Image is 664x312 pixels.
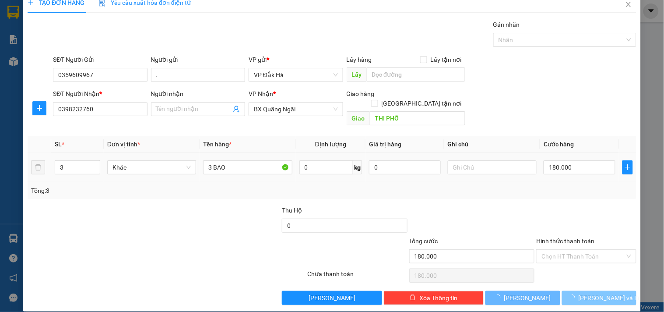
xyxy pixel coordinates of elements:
[53,89,147,99] div: SĐT Người Nhận
[306,269,408,284] div: Chưa thanh toán
[367,67,465,82] input: Dọc đường
[544,141,574,148] span: Cước hàng
[249,55,343,64] div: VP gửi
[347,111,370,125] span: Giao
[622,160,633,174] button: plus
[448,160,537,174] input: Ghi Chú
[623,164,632,171] span: plus
[32,101,46,115] button: plus
[495,294,504,301] span: loading
[504,293,551,303] span: [PERSON_NAME]
[347,56,372,63] span: Lấy hàng
[369,160,441,174] input: 0
[33,105,46,112] span: plus
[485,291,560,305] button: [PERSON_NAME]
[562,291,636,305] button: [PERSON_NAME] và In
[315,141,346,148] span: Định lượng
[444,136,540,153] th: Ghi chú
[254,103,337,116] span: BX Quãng Ngãi
[31,160,45,174] button: delete
[203,141,232,148] span: Tên hàng
[419,293,457,303] span: Xóa Thông tin
[370,111,465,125] input: Dọc đường
[31,186,257,195] div: Tổng: 3
[282,291,382,305] button: [PERSON_NAME]
[254,68,337,82] span: VP Đắk Hà
[53,55,147,64] div: SĐT Người Gửi
[410,294,416,301] span: delete
[249,90,273,97] span: VP Nhận
[347,67,367,82] span: Lấy
[233,106,240,113] span: user-add
[55,141,62,148] span: SL
[282,207,302,214] span: Thu Hộ
[112,161,191,174] span: Khác
[625,1,632,8] span: close
[384,291,484,305] button: deleteXóa Thông tin
[579,293,640,303] span: [PERSON_NAME] và In
[353,160,362,174] span: kg
[409,238,438,245] span: Tổng cước
[427,55,465,64] span: Lấy tận nơi
[493,21,520,28] label: Gán nhãn
[309,293,355,303] span: [PERSON_NAME]
[536,238,594,245] label: Hình thức thanh toán
[151,89,245,99] div: Người nhận
[203,160,292,174] input: VD: Bàn, Ghế
[347,90,375,97] span: Giao hàng
[107,141,140,148] span: Đơn vị tính
[369,141,401,148] span: Giá trị hàng
[151,55,245,64] div: Người gửi
[569,294,579,301] span: loading
[378,99,465,108] span: [GEOGRAPHIC_DATA] tận nơi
